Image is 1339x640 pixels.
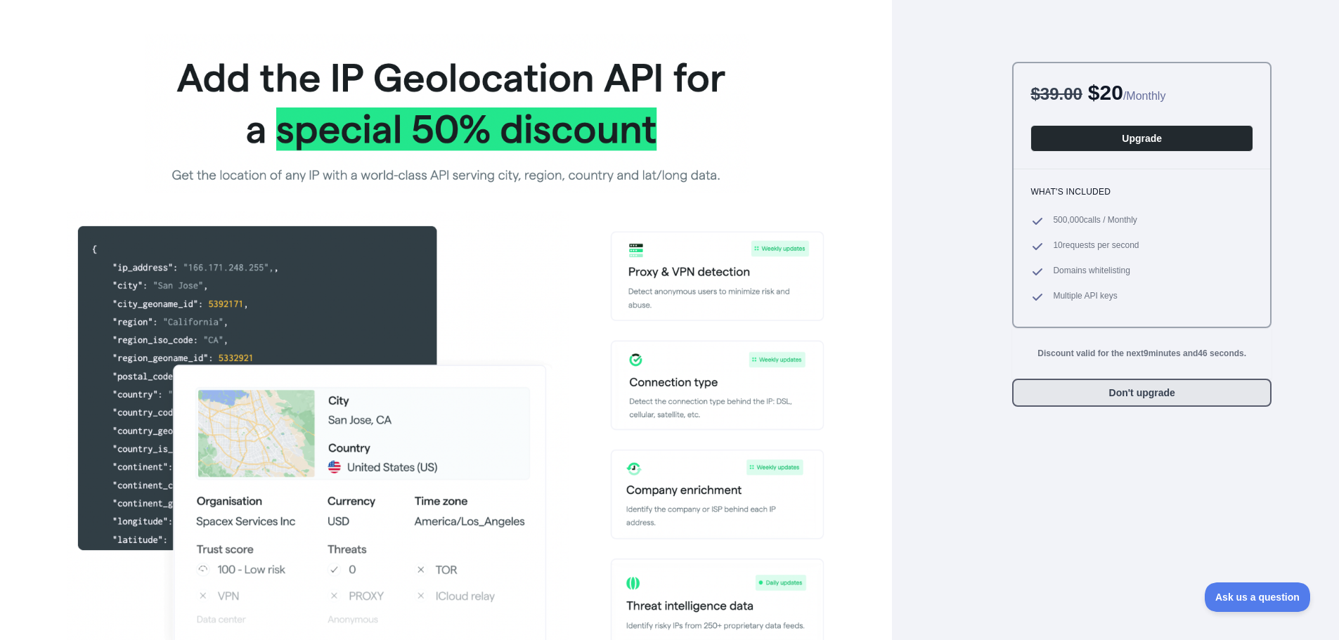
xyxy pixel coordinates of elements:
[1030,125,1253,152] button: Upgrade
[1053,214,1137,228] span: 500,000 calls / Monthly
[1037,348,1246,358] strong: Discount valid for the next 9 minutes and 46 seconds.
[1053,290,1117,304] span: Multiple API keys
[1053,240,1139,254] span: 10 requests per second
[1030,186,1253,197] h3: What's included
[1030,84,1082,103] span: $ 39.00
[1012,379,1272,407] button: Don't upgrade
[1053,265,1130,279] span: Domains whitelisting
[1088,81,1123,104] span: $ 20
[1123,90,1165,102] span: / Monthly
[1205,582,1311,612] iframe: Toggle Customer Support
